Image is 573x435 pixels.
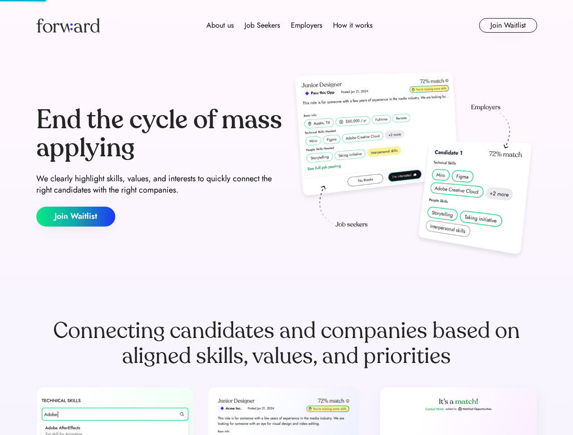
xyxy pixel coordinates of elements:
button: Join Waitlist [479,18,537,33]
img: hero-image.png [290,69,537,264]
div: About us [206,20,234,31]
div: We clearly highlight skills, values, and interests to quickly connect the right candidates with t... [36,173,283,196]
div: End the cycle of mass applying [36,106,283,162]
div: Connecting candidates and companies based on aligned skills, values, and priorities [36,318,537,369]
div: How it works [333,20,372,31]
div: Employers [291,20,322,31]
div: Job Seekers [245,20,280,31]
img: Forward logo [36,18,100,33]
button: Join Waitlist [36,207,115,227]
